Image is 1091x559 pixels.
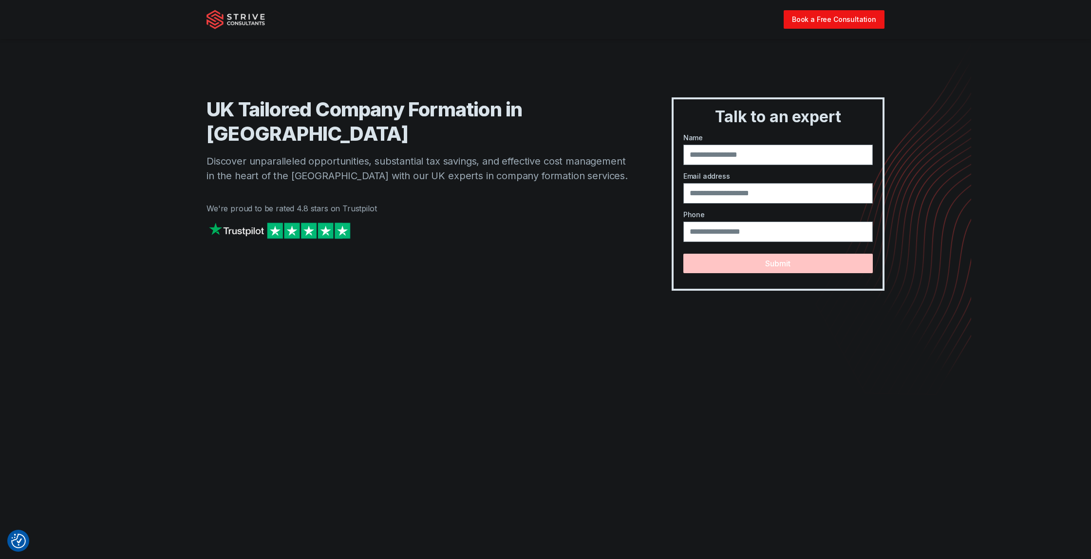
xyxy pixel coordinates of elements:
img: Strive Consultants [207,10,265,29]
p: We're proud to be rated 4.8 stars on Trustpilot [207,203,633,214]
img: Strive on Trustpilot [207,220,353,241]
label: Phone [683,209,873,220]
label: Name [683,132,873,143]
p: Discover unparalleled opportunities, substantial tax savings, and effective cost management in th... [207,154,633,183]
button: Submit [683,254,873,273]
label: Email address [683,171,873,181]
img: Revisit consent button [11,534,26,548]
button: Consent Preferences [11,534,26,548]
h3: Talk to an expert [677,107,879,127]
a: Book a Free Consultation [784,10,884,28]
h1: UK Tailored Company Formation in [GEOGRAPHIC_DATA] [207,97,633,146]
